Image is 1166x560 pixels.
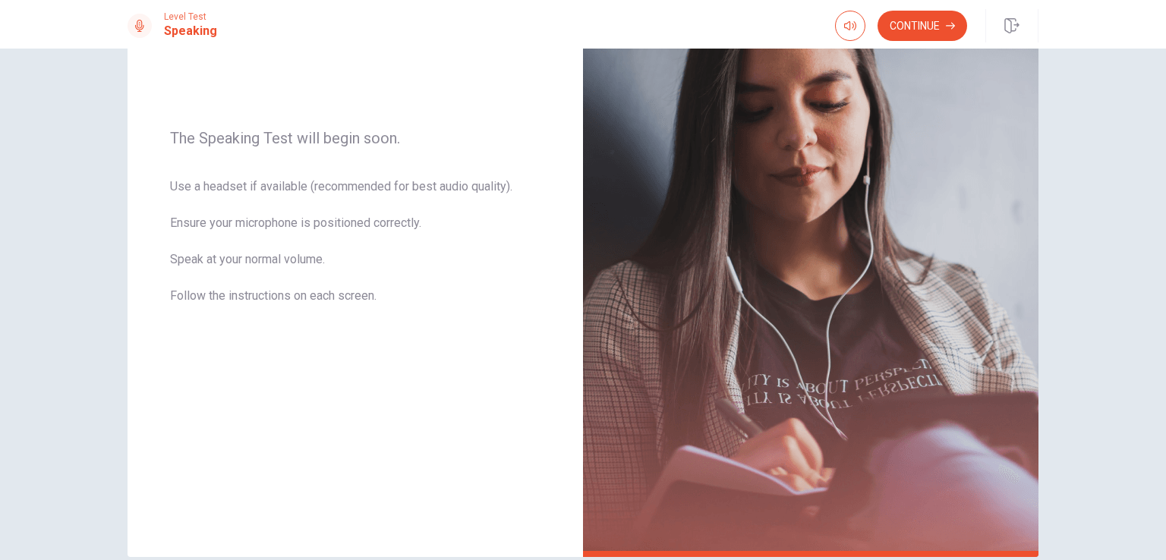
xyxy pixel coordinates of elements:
span: Use a headset if available (recommended for best audio quality). Ensure your microphone is positi... [170,178,540,323]
span: The Speaking Test will begin soon. [170,129,540,147]
button: Continue [878,11,967,41]
span: Level Test [164,11,217,22]
h1: Speaking [164,22,217,40]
